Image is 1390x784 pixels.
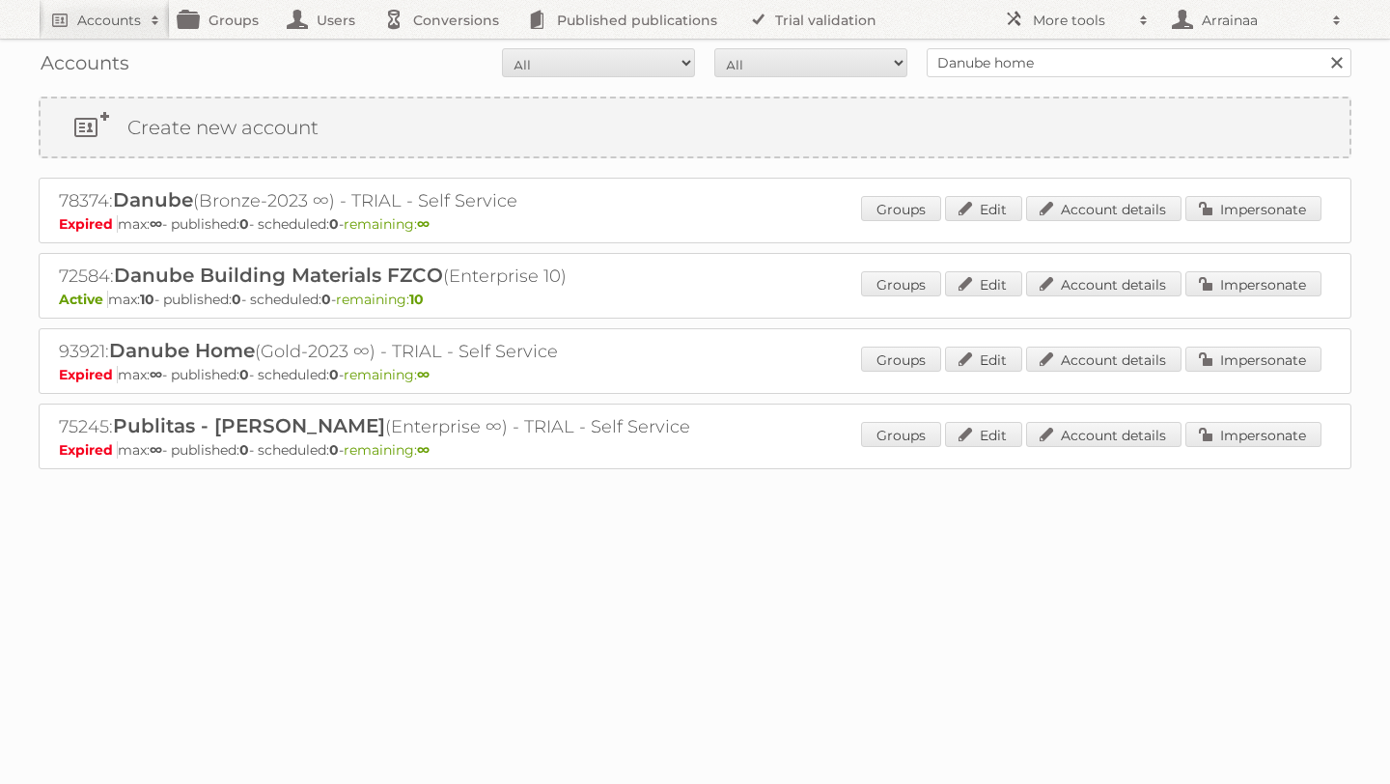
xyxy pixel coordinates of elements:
a: Edit [945,271,1022,296]
span: Expired [59,215,118,233]
span: Danube Home [109,339,255,362]
span: Danube Building Materials FZCO [114,264,443,287]
h2: More tools [1033,11,1129,30]
a: Impersonate [1185,271,1321,296]
a: Account details [1026,422,1181,447]
a: Account details [1026,196,1181,221]
h2: 93921: (Gold-2023 ∞) - TRIAL - Self Service [59,339,735,364]
span: Publitas - [PERSON_NAME] [113,414,385,437]
span: remaining: [336,291,424,308]
strong: ∞ [150,441,162,459]
strong: 0 [329,215,339,233]
strong: 0 [232,291,241,308]
strong: 0 [329,441,339,459]
a: Account details [1026,271,1181,296]
a: Edit [945,422,1022,447]
span: Active [59,291,108,308]
a: Edit [945,347,1022,372]
a: Groups [861,271,941,296]
p: max: - published: - scheduled: - [59,441,1331,459]
a: Edit [945,196,1022,221]
h2: 75245: (Enterprise ∞) - TRIAL - Self Service [59,414,735,439]
a: Impersonate [1185,196,1321,221]
a: Create new account [41,98,1349,156]
h2: Accounts [77,11,141,30]
a: Groups [861,196,941,221]
span: remaining: [344,366,430,383]
strong: 10 [409,291,424,308]
strong: 0 [239,215,249,233]
strong: ∞ [417,441,430,459]
a: Impersonate [1185,347,1321,372]
span: Expired [59,441,118,459]
strong: 10 [140,291,154,308]
span: remaining: [344,441,430,459]
h2: 78374: (Bronze-2023 ∞) - TRIAL - Self Service [59,188,735,213]
strong: 0 [329,366,339,383]
a: Impersonate [1185,422,1321,447]
strong: 0 [239,441,249,459]
span: Danube [113,188,193,211]
a: Account details [1026,347,1181,372]
h2: Arrainaa [1197,11,1322,30]
strong: ∞ [150,215,162,233]
strong: 0 [239,366,249,383]
p: max: - published: - scheduled: - [59,366,1331,383]
strong: ∞ [417,366,430,383]
strong: ∞ [417,215,430,233]
a: Groups [861,422,941,447]
strong: 0 [321,291,331,308]
p: max: - published: - scheduled: - [59,291,1331,308]
span: Expired [59,366,118,383]
h2: 72584: (Enterprise 10) [59,264,735,289]
strong: ∞ [150,366,162,383]
p: max: - published: - scheduled: - [59,215,1331,233]
span: remaining: [344,215,430,233]
a: Groups [861,347,941,372]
